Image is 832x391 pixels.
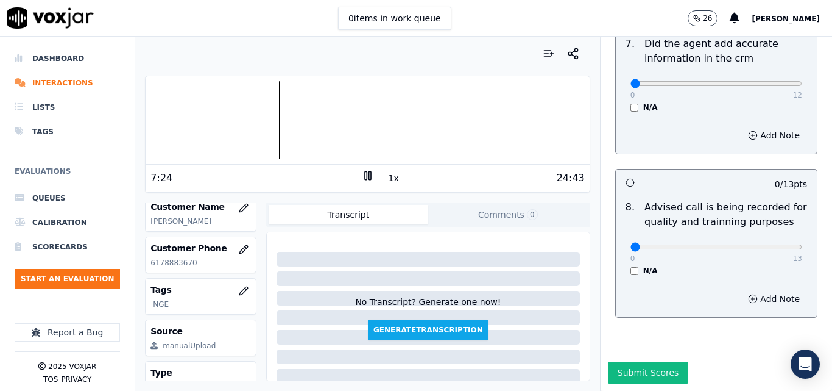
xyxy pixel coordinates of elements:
div: Open Intercom Messenger [791,350,820,379]
button: GenerateTranscription [368,320,488,340]
a: Scorecards [15,235,120,259]
label: N/A [643,102,658,112]
p: NGE [153,300,251,309]
button: [PERSON_NAME] [752,11,832,26]
button: 0items in work queue [338,7,451,30]
span: [PERSON_NAME] [752,15,820,23]
div: No Transcript? Generate one now! [355,296,501,320]
button: Add Note [741,290,807,307]
h3: Type [150,367,251,379]
p: 2025 Voxjar [48,362,96,371]
p: 6178883670 [150,258,251,268]
p: Advised call is being recorded for quality and trainning purposes [644,200,807,229]
p: 0 [630,254,635,264]
label: N/A [643,266,658,276]
a: Calibration [15,210,120,235]
a: Dashboard [15,46,120,71]
button: TOS [43,375,58,384]
h3: Customer Phone [150,242,251,254]
button: 26 [688,10,730,26]
a: Queues [15,186,120,210]
p: 13 [793,254,802,264]
h3: Source [150,325,251,337]
p: Did the agent add accurate information in the crm [644,37,807,66]
button: Start an Evaluation [15,269,120,289]
button: Report a Bug [15,323,120,342]
button: 1x [386,170,401,187]
button: Privacy [61,375,91,384]
button: 26 [688,10,717,26]
div: 7:24 [150,171,172,185]
p: 7 . [621,37,640,66]
a: Interactions [15,71,120,95]
p: [PERSON_NAME] [150,217,251,226]
p: 8 . [621,200,640,229]
button: Comments [428,205,588,224]
button: Submit Scores [608,362,689,384]
button: Add Note [741,127,807,144]
a: Lists [15,95,120,120]
img: voxjar logo [7,7,94,29]
p: 0 [630,90,635,100]
h6: Evaluations [15,164,120,186]
span: 0 [527,209,538,220]
h3: Tags [150,284,251,296]
div: manualUpload [163,341,216,351]
p: 12 [793,90,802,100]
button: Transcript [269,205,428,224]
a: Tags [15,120,120,144]
h3: Customer Name [150,201,251,213]
p: 0 / 13 pts [775,178,807,190]
p: 26 [703,13,712,23]
div: 24:43 [557,171,585,185]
